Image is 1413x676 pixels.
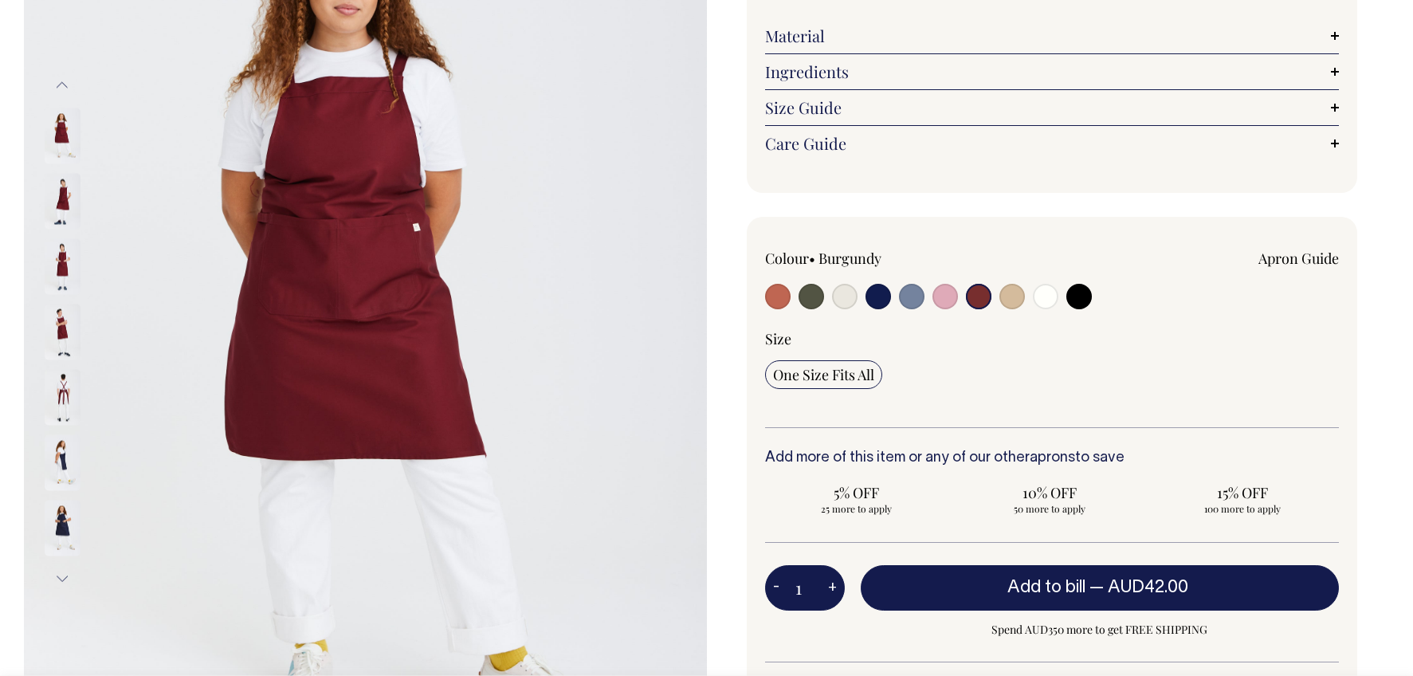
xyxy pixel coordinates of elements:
[765,134,1340,153] a: Care Guide
[50,560,74,596] button: Next
[1159,483,1326,502] span: 15% OFF
[45,434,80,490] img: dark-navy
[765,62,1340,81] a: Ingredients
[1030,451,1075,465] a: aprons
[765,360,882,389] input: One Size Fits All
[765,98,1340,117] a: Size Guide
[45,304,80,360] img: burgundy
[773,483,940,502] span: 5% OFF
[966,502,1133,515] span: 50 more to apply
[958,478,1141,520] input: 10% OFF 50 more to apply
[45,369,80,425] img: burgundy
[809,249,815,268] span: •
[773,365,874,384] span: One Size Fits All
[1089,580,1192,595] span: —
[50,68,74,104] button: Previous
[1159,502,1326,515] span: 100 more to apply
[861,620,1340,639] span: Spend AUD350 more to get FREE SHIPPING
[773,502,940,515] span: 25 more to apply
[765,329,1340,348] div: Size
[45,500,80,556] img: dark-navy
[45,238,80,294] img: burgundy
[765,249,995,268] div: Colour
[45,173,80,229] img: burgundy
[1151,478,1334,520] input: 15% OFF 100 more to apply
[818,249,881,268] label: Burgundy
[820,572,845,604] button: +
[1007,580,1085,595] span: Add to bill
[765,450,1340,466] h6: Add more of this item or any of our other to save
[765,26,1340,45] a: Material
[45,108,80,163] img: burgundy
[765,572,787,604] button: -
[861,565,1340,610] button: Add to bill —AUD42.00
[1258,249,1339,268] a: Apron Guide
[1108,580,1188,595] span: AUD42.00
[765,478,948,520] input: 5% OFF 25 more to apply
[966,483,1133,502] span: 10% OFF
